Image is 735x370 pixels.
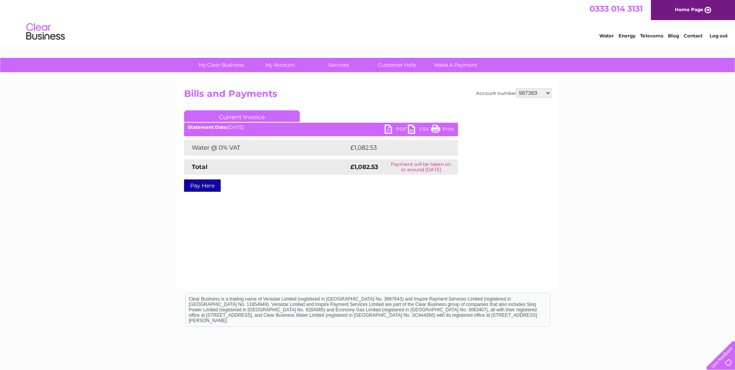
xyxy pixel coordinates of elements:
a: Current Invoice [184,110,300,122]
a: My Account [248,58,312,72]
td: Water @ 0% VAT [184,140,348,155]
h2: Bills and Payments [184,88,551,103]
strong: Total [192,163,208,171]
a: 0333 014 3131 [590,4,643,14]
img: logo.png [26,20,65,44]
a: PDF [385,125,408,136]
a: Pay Here [184,179,221,192]
a: My Clear Business [189,58,253,72]
a: Contact [684,33,703,39]
div: Clear Business is a trading name of Verastar Limited (registered in [GEOGRAPHIC_DATA] No. 3667643... [186,4,550,37]
a: Print [431,125,454,136]
a: Make A Payment [424,58,488,72]
a: Services [307,58,370,72]
a: Energy [618,33,635,39]
a: CSV [408,125,431,136]
td: Payment will be taken on or around [DATE] [384,159,458,175]
a: Telecoms [640,33,663,39]
a: Water [599,33,614,39]
a: Customer Help [365,58,429,72]
a: Blog [668,33,679,39]
div: [DATE] [184,125,458,130]
b: Statement Date: [188,124,228,130]
strong: £1,082.53 [350,163,378,171]
a: Log out [710,33,728,39]
div: Account number [476,88,551,98]
td: £1,082.53 [348,140,446,155]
